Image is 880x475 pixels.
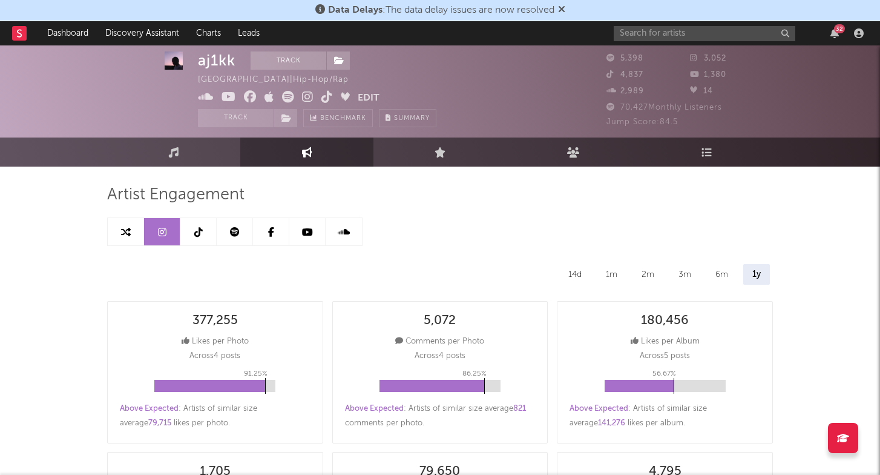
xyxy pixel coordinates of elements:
div: 1y [743,264,770,285]
div: Likes per Album [631,334,700,349]
div: : Artists of similar size average likes per album . [570,402,760,431]
span: Dismiss [558,5,565,15]
span: Data Delays [328,5,383,15]
span: 2,989 [606,87,644,95]
a: Leads [229,21,268,45]
p: Across 4 posts [189,349,240,364]
p: Across 5 posts [640,349,690,364]
span: Above Expected [570,405,628,413]
span: Above Expected [120,405,179,413]
button: Track [198,109,274,127]
div: 32 [834,24,845,33]
span: Above Expected [345,405,404,413]
div: 377,255 [192,314,238,328]
div: Comments per Photo [395,334,484,349]
div: [GEOGRAPHIC_DATA] | Hip-Hop/Rap [198,73,363,87]
button: Summary [379,109,436,127]
p: 86.25 % [462,367,487,381]
button: Edit [358,91,379,106]
p: 56.67 % [652,367,676,381]
a: Dashboard [39,21,97,45]
span: Summary [394,115,430,122]
span: 1,380 [690,71,726,79]
span: 14 [690,87,713,95]
p: 91.25 % [244,367,268,381]
span: Artist Engagement [107,188,245,202]
span: 4,837 [606,71,643,79]
div: 3m [669,264,700,285]
div: : Artists of similar size average likes per photo . [120,402,310,431]
div: 180,456 [641,314,689,328]
div: aj1kk [198,51,235,70]
div: 14d [559,264,591,285]
span: Jump Score: 84.5 [606,118,678,126]
div: 5,072 [424,314,456,328]
a: Charts [188,21,229,45]
button: 32 [830,28,839,38]
a: Benchmark [303,109,373,127]
span: 3,052 [690,55,726,62]
input: Search for artists [614,26,795,41]
div: 1m [597,264,626,285]
span: Benchmark [320,111,366,126]
span: 141,276 [598,419,625,427]
span: 79,715 [148,419,171,427]
div: : Artists of similar size average comments per photo . [345,402,536,431]
span: 5,398 [606,55,643,62]
div: 2m [632,264,663,285]
span: 821 [513,405,526,413]
div: Likes per Photo [182,334,249,349]
p: Across 4 posts [415,349,465,364]
div: 6m [706,264,737,285]
a: Discovery Assistant [97,21,188,45]
span: : The data delay issues are now resolved [328,5,554,15]
span: 70,427 Monthly Listeners [606,104,722,111]
button: Track [251,51,326,70]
